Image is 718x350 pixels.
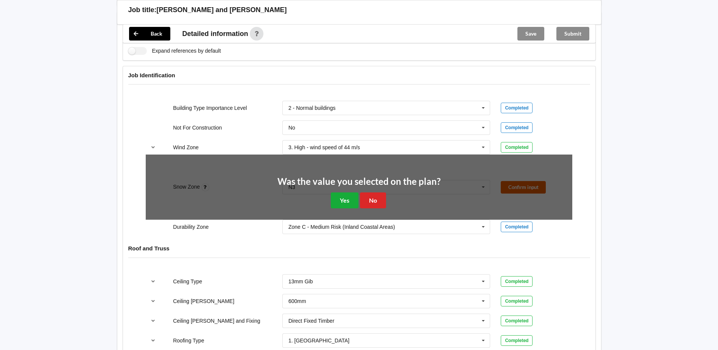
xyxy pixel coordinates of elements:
h4: Roof and Truss [128,245,590,252]
div: Completed [501,335,533,346]
label: Expand references by default [128,47,221,55]
div: 13mm Gib [288,279,313,284]
button: reference-toggle [146,294,160,308]
div: 1. [GEOGRAPHIC_DATA] [288,338,349,343]
span: Detailed information [182,30,248,37]
h2: Was the value you selected on the plan? [277,176,441,187]
label: Roofing Type [173,337,204,344]
h3: [PERSON_NAME] and [PERSON_NAME] [157,6,287,14]
label: Ceiling Type [173,278,202,284]
label: Durability Zone [173,224,209,230]
div: Completed [501,142,533,153]
button: reference-toggle [146,141,160,154]
label: Wind Zone [173,144,199,150]
div: Completed [501,122,533,133]
div: Completed [501,316,533,326]
div: Completed [501,222,533,232]
h3: Job title: [128,6,157,14]
div: Completed [501,103,533,113]
label: Building Type Importance Level [173,105,247,111]
h4: Job Identification [128,72,590,79]
div: 3. High - wind speed of 44 m/s [288,145,360,150]
button: No [360,192,386,208]
div: Direct Fixed Timber [288,318,334,323]
div: 2 - Normal buildings [288,105,336,111]
button: reference-toggle [146,314,160,328]
label: Ceiling [PERSON_NAME] [173,298,234,304]
div: Completed [501,296,533,306]
div: 600mm [288,298,306,304]
button: Back [129,27,170,41]
button: Yes [331,192,358,208]
div: Zone C - Medium Risk (Inland Coastal Areas) [288,224,395,230]
button: reference-toggle [146,334,160,347]
button: reference-toggle [146,275,160,288]
div: No [288,125,295,130]
div: Completed [501,276,533,287]
label: Ceiling [PERSON_NAME] and Fixing [173,318,260,324]
label: Not For Construction [173,125,222,131]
